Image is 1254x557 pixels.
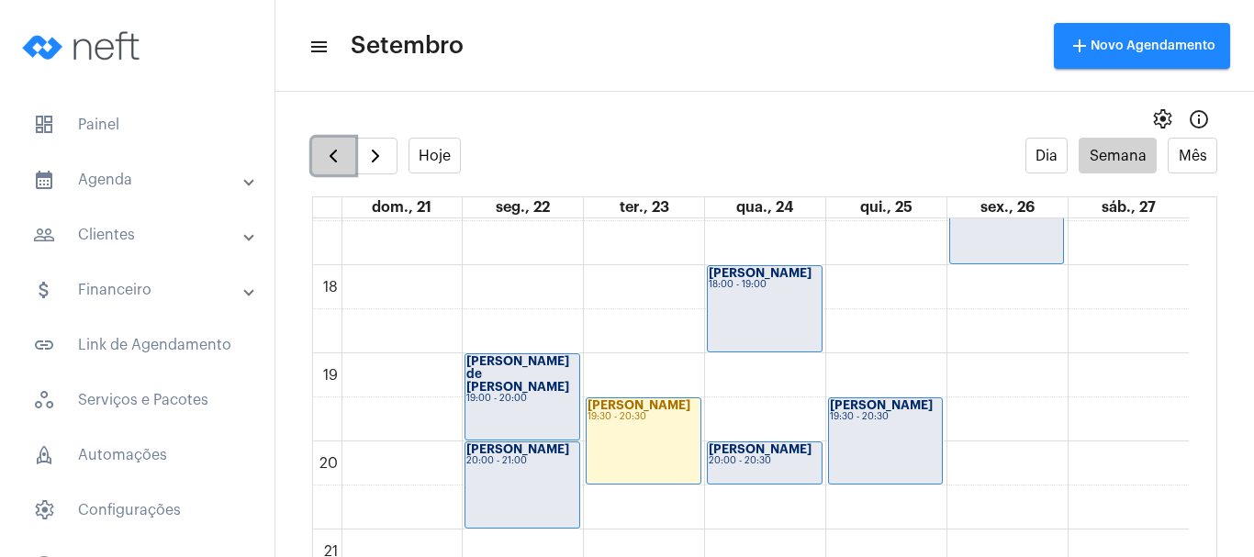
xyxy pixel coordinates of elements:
mat-expansion-panel-header: sidenav iconClientes [11,213,274,257]
mat-icon: sidenav icon [33,224,55,246]
span: Setembro [351,31,464,61]
mat-icon: sidenav icon [308,36,327,58]
button: Dia [1025,138,1069,173]
div: 18 [319,279,341,295]
mat-expansion-panel-header: sidenav iconFinanceiro [11,268,274,312]
div: 19:00 - 20:00 [466,394,578,404]
mat-icon: Info [1188,108,1210,130]
span: sidenav icon [33,444,55,466]
span: Configurações [18,488,256,532]
strong: [PERSON_NAME] de [PERSON_NAME] [466,355,569,393]
a: 24 de setembro de 2025 [733,197,797,217]
button: Novo Agendamento [1054,23,1230,69]
span: Link de Agendamento [18,323,256,367]
mat-icon: sidenav icon [33,169,55,191]
a: 22 de setembro de 2025 [492,197,554,217]
span: Serviços e Pacotes [18,378,256,422]
button: Mês [1168,138,1217,173]
a: 27 de setembro de 2025 [1098,197,1159,217]
div: 19:30 - 20:30 [588,412,700,422]
span: sidenav icon [33,499,55,521]
div: 20:00 - 21:00 [466,456,578,466]
span: Painel [18,103,256,147]
div: 18:00 - 19:00 [709,280,821,290]
button: Próximo Semana [354,138,397,174]
a: 21 de setembro de 2025 [368,197,435,217]
mat-icon: sidenav icon [33,279,55,301]
span: Novo Agendamento [1069,39,1215,52]
span: sidenav icon [33,389,55,411]
strong: [PERSON_NAME] [588,399,690,411]
strong: [PERSON_NAME] [709,267,812,279]
a: 26 de setembro de 2025 [977,197,1038,217]
span: sidenav icon [33,114,55,136]
img: logo-neft-novo-2.png [15,9,152,83]
strong: [PERSON_NAME] [466,443,569,455]
div: 19 [319,367,341,384]
a: 25 de setembro de 2025 [857,197,916,217]
mat-icon: sidenav icon [33,334,55,356]
button: Semana Anterior [312,138,355,174]
button: Info [1181,101,1217,138]
div: 20 [316,455,341,472]
span: Automações [18,433,256,477]
mat-panel-title: Financeiro [33,279,245,301]
button: Semana [1079,138,1157,173]
mat-icon: add [1069,35,1091,57]
mat-expansion-panel-header: sidenav iconAgenda [11,158,274,202]
button: Hoje [409,138,462,173]
mat-panel-title: Agenda [33,169,245,191]
mat-panel-title: Clientes [33,224,245,246]
div: 20:00 - 20:30 [709,456,821,466]
strong: [PERSON_NAME] [830,399,933,411]
div: 19:30 - 20:30 [830,412,942,422]
button: settings [1144,101,1181,138]
a: 23 de setembro de 2025 [616,197,673,217]
span: settings [1151,108,1173,130]
strong: [PERSON_NAME] [709,443,812,455]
